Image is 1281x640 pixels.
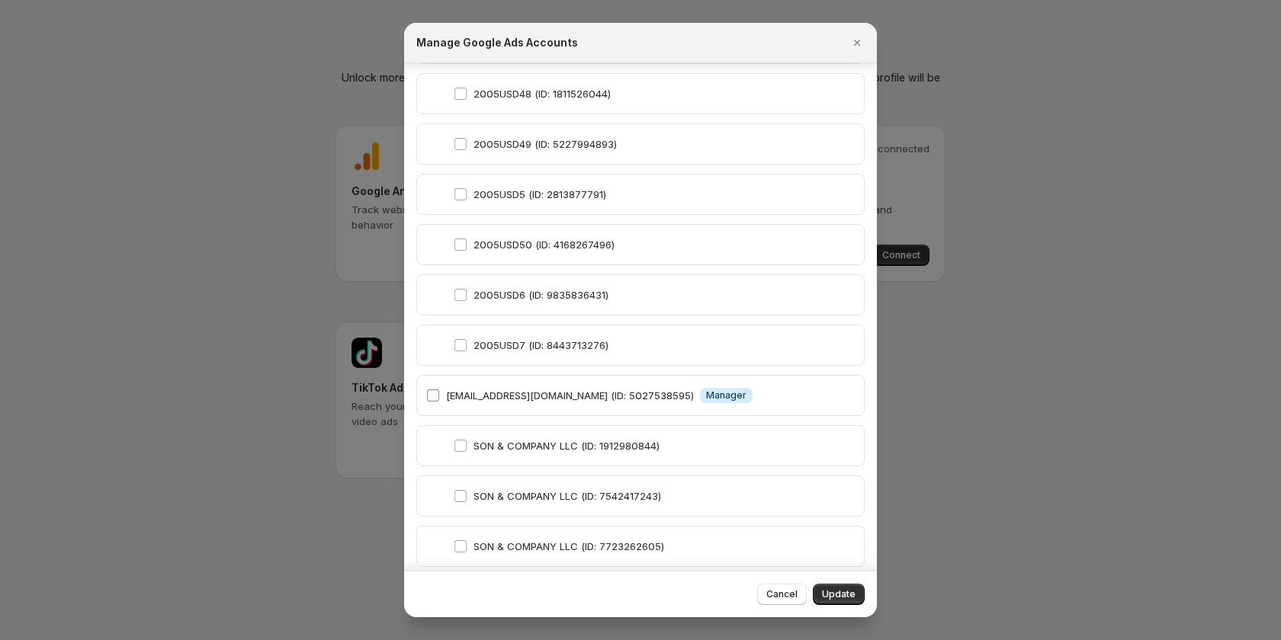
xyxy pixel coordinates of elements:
span: SON & COMPANY LLC (ID: 7723262605) [474,540,664,552]
span: Manager [706,389,746,402]
h2: Manage Google Ads Accounts [416,35,578,50]
span: Update [822,588,856,600]
span: 2005USD48 (ID: 1811526044) [474,88,611,100]
button: Update [813,584,865,605]
button: Close [846,32,868,53]
span: SON & COMPANY LLC (ID: 1912980844) [474,440,660,452]
span: 2005USD50 (ID: 4168267496) [474,238,615,251]
span: [EMAIL_ADDRESS][DOMAIN_NAME] (ID: 5027538595) [446,389,694,402]
span: 2005USD5 (ID: 2813877791) [474,188,606,200]
span: 2005USD7 (ID: 8443713276) [474,339,608,351]
span: Cancel [766,588,798,600]
span: SON & COMPANY LLC (ID: 7542417243) [474,490,661,502]
span: 2005USD6 (ID: 9835836431) [474,289,608,301]
span: 2005USD49 (ID: 5227994893) [474,138,617,150]
button: Cancel [757,584,807,605]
